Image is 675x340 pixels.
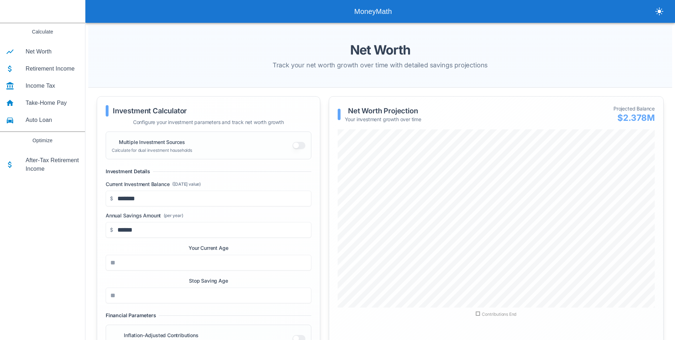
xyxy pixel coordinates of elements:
[613,112,655,124] div: $2.378M
[113,106,187,116] h2: Investment Calculator
[345,116,421,123] p: Your investment growth over time
[106,181,311,188] label: Current Investment Balance
[26,65,79,73] span: Retirement Income
[261,60,500,70] p: Track your net worth growth over time with detailed savings projections
[106,212,311,219] label: Annual Savings Amount
[112,148,192,153] p: Calculate for dual investment households
[189,245,228,251] label: Your Current Age
[164,213,183,218] span: (per year)
[26,156,79,173] span: After-Tax Retirement Income
[345,106,421,116] h2: Net Worth Projection
[26,82,79,90] span: Income Tax
[189,278,228,284] label: Stop Saving Age
[106,168,150,175] h3: Investment Details
[106,191,113,206] span: $
[172,181,201,187] span: ([DATE] value)
[26,47,79,56] span: Net Worth
[106,119,311,126] p: Configure your investment parameters and track net worth growth
[26,116,79,124] span: Auto Loan
[124,332,198,338] label: Inflation-Adjusted Contributions
[652,4,666,19] button: toggle theme
[94,6,652,17] div: MoneyMath
[26,99,79,107] span: Take-Home Pay
[119,139,185,145] label: Multiple Investment Sources
[613,105,655,112] div: Projected Balance
[106,222,113,238] span: $
[137,43,624,57] h1: Net Worth
[476,311,516,317] span: Contributions End
[106,312,156,319] h3: Financial Parameters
